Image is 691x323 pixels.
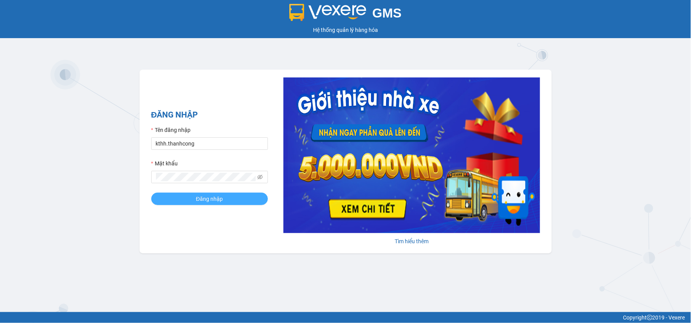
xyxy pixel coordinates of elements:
input: Mật khẩu [156,173,256,181]
input: Tên đăng nhập [151,137,268,150]
div: Copyright 2019 - Vexere [6,313,685,322]
button: Đăng nhập [151,193,268,205]
h2: ĐĂNG NHẬP [151,109,268,121]
div: Tìm hiểu thêm [283,237,540,246]
img: logo 2 [289,4,366,21]
a: GMS [289,12,402,18]
label: Tên đăng nhập [151,126,191,134]
span: GMS [373,6,402,20]
span: copyright [647,315,653,320]
label: Mật khẩu [151,159,178,168]
span: eye-invisible [257,174,263,180]
div: Hệ thống quản lý hàng hóa [2,26,689,34]
img: banner-0 [283,77,540,233]
span: Đăng nhập [196,195,223,203]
